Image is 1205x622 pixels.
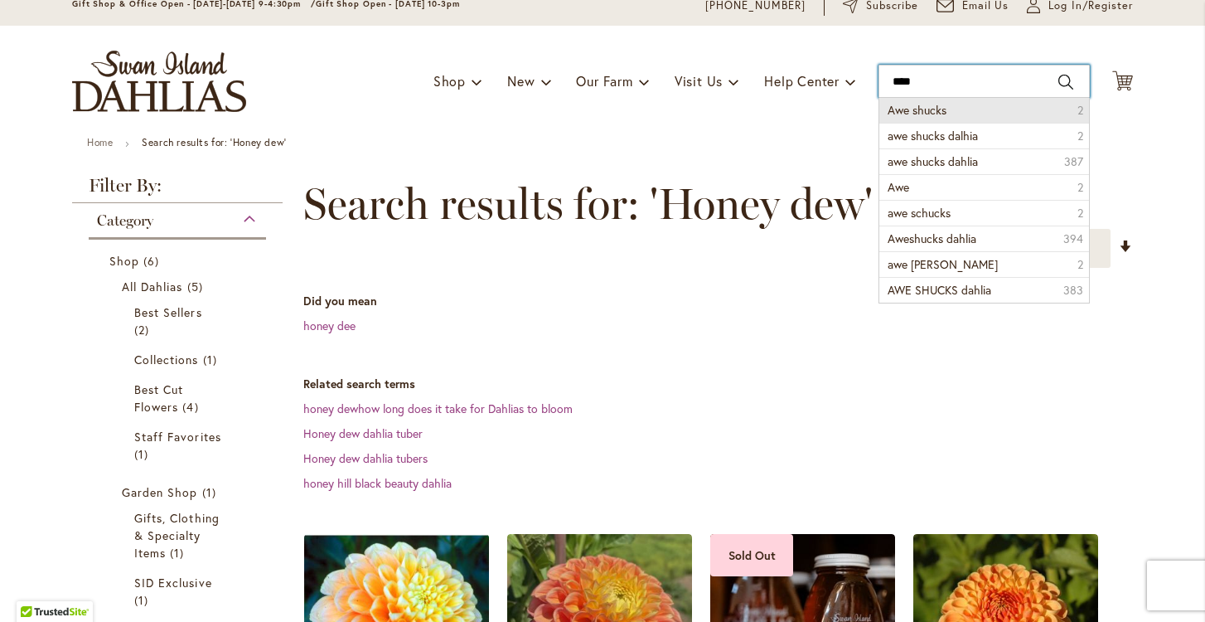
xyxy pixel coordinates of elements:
a: Garden Shop [122,484,237,501]
a: Home [87,136,113,148]
span: Aweshucks dahlia [888,231,976,246]
span: Best Sellers [134,304,202,320]
span: 1 [134,445,152,463]
dt: Did you mean [303,293,1133,309]
span: Awe [888,179,909,195]
span: awe shucks dahlia [888,153,978,169]
strong: Search results for: 'Honey dew' [142,136,287,148]
span: Collections [134,352,199,367]
span: Visit Us [675,72,723,90]
span: awe shucks dalhia [888,128,978,143]
span: 2 [1077,205,1083,221]
span: Staff Favorites [134,429,221,445]
a: honey dewhow long does it take for Dahlias to bloom [303,401,573,416]
a: All Dahlias [122,278,237,295]
span: 383 [1063,282,1083,299]
span: 2 [1077,256,1083,273]
span: 2 [1077,128,1083,144]
span: 1 [170,544,188,561]
a: honey hill black beauty dahlia [303,475,452,491]
span: 2 [134,321,153,338]
span: Category [97,211,153,230]
span: Best Cut Flowers [134,381,183,415]
span: 2 [1077,102,1083,119]
a: SID Exclusive [134,574,225,609]
span: Help Center [764,72,840,90]
span: 4 [182,398,202,415]
span: All Dahlias [122,279,183,294]
span: 6 [143,252,163,270]
span: awe [PERSON_NAME] [888,256,998,272]
strong: Filter By: [72,177,283,203]
a: Best Cut Flowers [134,381,225,415]
span: 2 [1077,179,1083,196]
a: Shop [109,252,249,270]
div: Sold Out [710,534,793,576]
a: store logo [72,51,246,112]
button: Search [1058,69,1073,95]
span: New [507,72,535,90]
span: Search results for: 'Honey dew' [303,179,873,229]
a: Honey dew dahlia tuber [303,425,423,441]
span: awe schucks [888,205,951,221]
a: Honey dew dahlia tubers [303,450,428,466]
span: Shop [109,253,139,269]
a: honey dee [303,318,356,333]
a: Staff Favorites [134,428,225,463]
span: 5 [187,278,207,295]
span: SID Exclusive [134,575,212,590]
span: Garden Shop [122,484,198,500]
span: 1 [202,484,220,501]
a: Collections [134,351,225,368]
iframe: Launch Accessibility Center [12,563,59,610]
span: Shop [433,72,466,90]
span: 394 [1063,231,1083,247]
dt: Related search terms [303,376,1133,392]
span: AWE SHUCKS dahlia [888,282,991,298]
span: 1 [134,591,152,609]
span: 1 [203,351,221,368]
a: Best Sellers [134,304,225,338]
span: Gifts, Clothing & Specialty Items [134,510,220,561]
span: 387 [1064,153,1083,170]
span: Awe shucks [888,102,946,118]
a: Gifts, Clothing &amp; Specialty Items [134,509,225,561]
span: Our Farm [576,72,632,90]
